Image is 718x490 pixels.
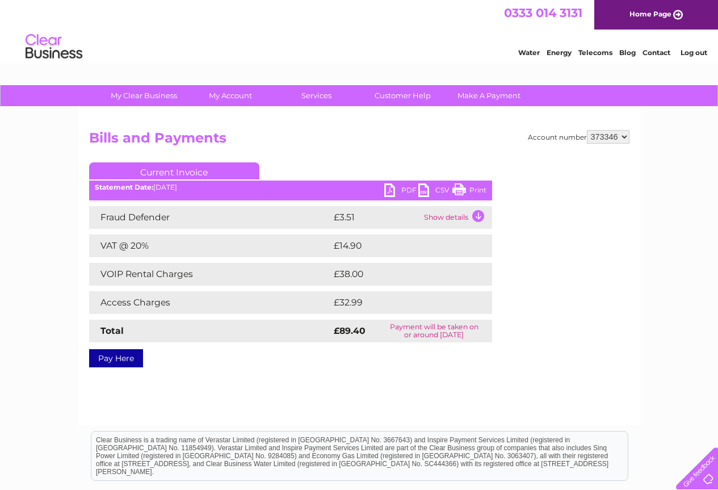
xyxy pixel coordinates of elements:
[89,263,331,286] td: VOIP Rental Charges
[421,206,492,229] td: Show details
[25,30,83,64] img: logo.png
[376,320,492,342] td: Payment will be taken on or around [DATE]
[100,325,124,336] strong: Total
[452,183,486,200] a: Print
[89,349,143,367] a: Pay Here
[578,48,612,57] a: Telecoms
[89,206,331,229] td: Fraud Defender
[643,48,670,57] a: Contact
[331,263,470,286] td: £38.00
[619,48,636,57] a: Blog
[504,6,582,20] a: 0333 014 3131
[528,130,629,144] div: Account number
[331,291,469,314] td: £32.99
[89,162,259,179] a: Current Invoice
[442,85,536,106] a: Make A Payment
[547,48,572,57] a: Energy
[384,183,418,200] a: PDF
[331,206,421,229] td: £3.51
[270,85,363,106] a: Services
[356,85,450,106] a: Customer Help
[91,6,628,55] div: Clear Business is a trading name of Verastar Limited (registered in [GEOGRAPHIC_DATA] No. 3667643...
[331,234,469,257] td: £14.90
[89,234,331,257] td: VAT @ 20%
[89,183,492,191] div: [DATE]
[418,183,452,200] a: CSV
[681,48,707,57] a: Log out
[89,291,331,314] td: Access Charges
[95,183,153,191] b: Statement Date:
[334,325,366,336] strong: £89.40
[89,130,629,152] h2: Bills and Payments
[183,85,277,106] a: My Account
[518,48,540,57] a: Water
[97,85,191,106] a: My Clear Business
